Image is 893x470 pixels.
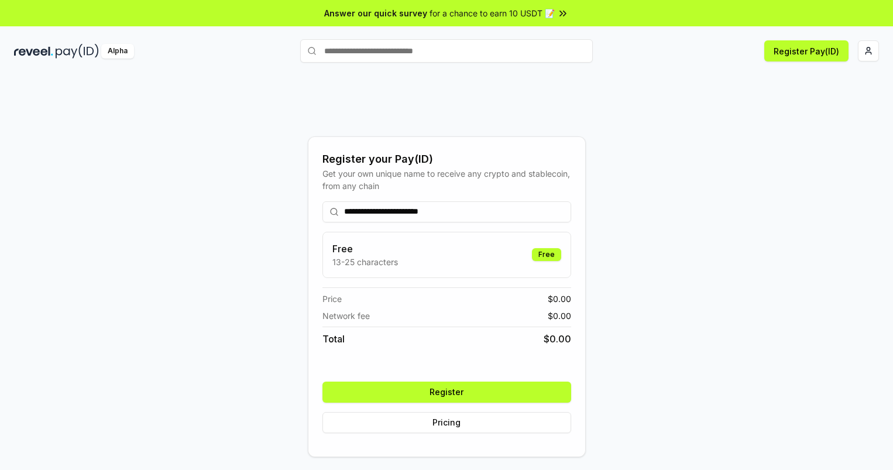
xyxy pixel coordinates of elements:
[322,167,571,192] div: Get your own unique name to receive any crypto and stablecoin, from any chain
[322,382,571,403] button: Register
[332,256,398,268] p: 13-25 characters
[322,293,342,305] span: Price
[544,332,571,346] span: $ 0.00
[430,7,555,19] span: for a chance to earn 10 USDT 📝
[548,310,571,322] span: $ 0.00
[322,151,571,167] div: Register your Pay(ID)
[14,44,53,59] img: reveel_dark
[322,310,370,322] span: Network fee
[322,332,345,346] span: Total
[322,412,571,433] button: Pricing
[764,40,849,61] button: Register Pay(ID)
[56,44,99,59] img: pay_id
[548,293,571,305] span: $ 0.00
[101,44,134,59] div: Alpha
[332,242,398,256] h3: Free
[532,248,561,261] div: Free
[324,7,427,19] span: Answer our quick survey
